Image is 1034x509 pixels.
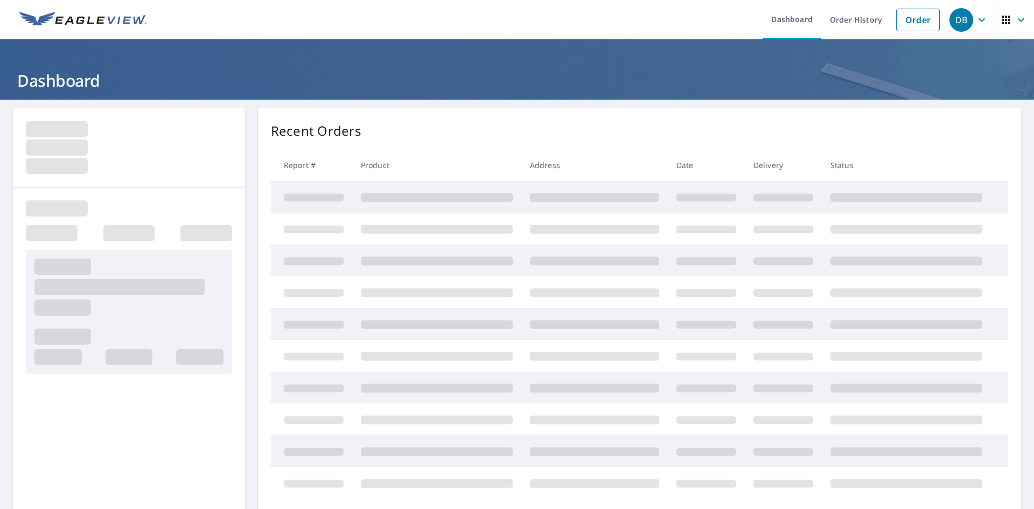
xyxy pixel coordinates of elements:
div: DB [949,8,973,32]
a: Order [896,9,940,31]
th: Delivery [745,149,822,181]
p: Recent Orders [271,121,361,141]
img: EV Logo [19,12,146,28]
th: Product [352,149,521,181]
th: Date [668,149,745,181]
h1: Dashboard [13,69,1021,92]
th: Address [521,149,668,181]
th: Report # [271,149,352,181]
th: Status [822,149,991,181]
